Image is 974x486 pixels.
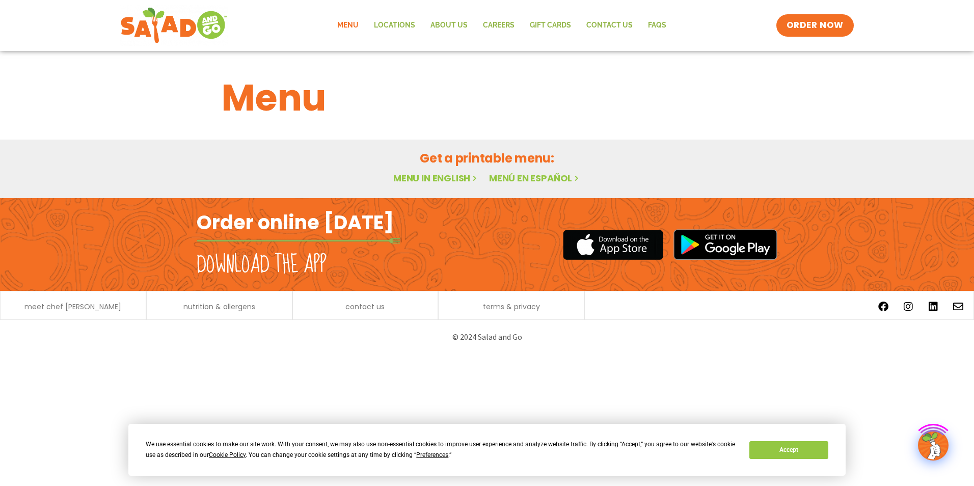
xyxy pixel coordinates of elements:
img: appstore [563,228,663,261]
div: Cookie Consent Prompt [128,424,846,476]
a: FAQs [640,14,674,37]
a: nutrition & allergens [183,303,255,310]
nav: Menu [330,14,674,37]
a: contact us [345,303,385,310]
a: meet chef [PERSON_NAME] [24,303,121,310]
a: Menu in English [393,172,479,184]
img: new-SAG-logo-768×292 [120,5,228,46]
a: Menú en español [489,172,581,184]
h2: Get a printable menu: [222,149,752,167]
p: © 2024 Salad and Go [202,330,772,344]
h1: Menu [222,70,752,125]
span: Cookie Policy [209,451,246,458]
span: ORDER NOW [787,19,844,32]
a: ORDER NOW [776,14,854,37]
h2: Order online [DATE] [197,210,394,235]
img: fork [197,238,400,244]
div: We use essential cookies to make our site work. With your consent, we may also use non-essential ... [146,439,737,461]
a: terms & privacy [483,303,540,310]
a: About Us [423,14,475,37]
a: Contact Us [579,14,640,37]
a: Careers [475,14,522,37]
button: Accept [749,441,828,459]
h2: Download the app [197,251,327,279]
a: Menu [330,14,366,37]
span: Preferences [416,451,448,458]
img: google_play [673,229,777,260]
a: Locations [366,14,423,37]
a: GIFT CARDS [522,14,579,37]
